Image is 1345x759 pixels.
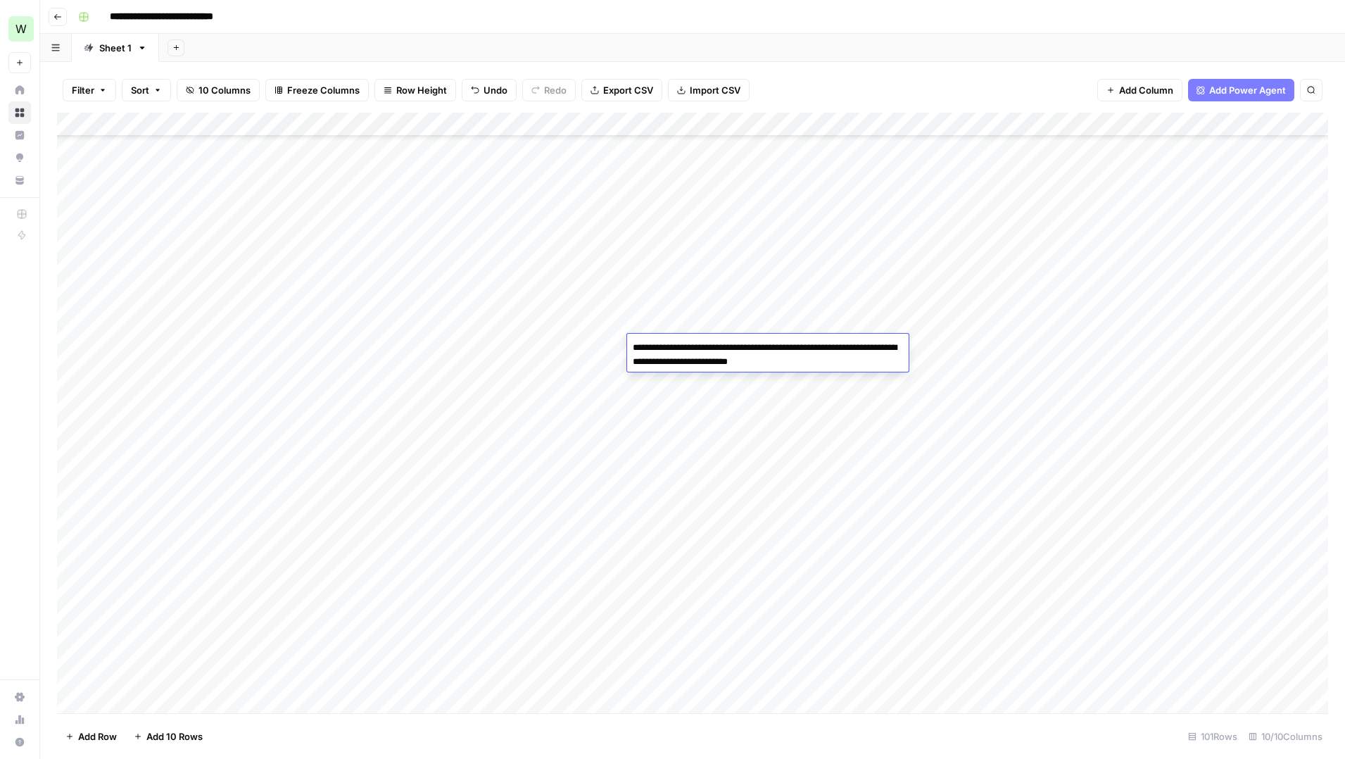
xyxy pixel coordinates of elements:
a: Settings [8,686,31,708]
span: Add Column [1119,83,1173,97]
button: Undo [462,79,517,101]
button: Sort [122,79,171,101]
a: Browse [8,101,31,124]
span: 10 Columns [198,83,251,97]
span: Freeze Columns [287,83,360,97]
button: Workspace: Workspace1 [8,11,31,46]
span: Export CSV [603,83,653,97]
button: Freeze Columns [265,79,369,101]
button: Filter [63,79,116,101]
a: Opportunities [8,146,31,169]
span: Filter [72,83,94,97]
a: Home [8,79,31,101]
button: Add Row [57,725,125,748]
a: Insights [8,124,31,146]
div: Sheet 1 [99,41,132,55]
span: Import CSV [690,83,740,97]
span: Add Power Agent [1209,83,1286,97]
span: W [15,20,27,37]
a: Usage [8,708,31,731]
button: Export CSV [581,79,662,101]
button: Import CSV [668,79,750,101]
span: Add Row [78,729,117,744]
span: Sort [131,83,149,97]
button: 10 Columns [177,79,260,101]
span: Add 10 Rows [146,729,203,744]
a: Your Data [8,169,31,192]
span: Row Height [396,83,447,97]
a: Sheet 1 [72,34,159,62]
div: 101 Rows [1182,725,1243,748]
span: Undo [484,83,507,97]
button: Row Height [374,79,456,101]
span: Redo [544,83,567,97]
button: Add Column [1097,79,1182,101]
button: Add 10 Rows [125,725,211,748]
button: Add Power Agent [1188,79,1294,101]
button: Redo [522,79,576,101]
div: 10/10 Columns [1243,725,1328,748]
button: Help + Support [8,731,31,753]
